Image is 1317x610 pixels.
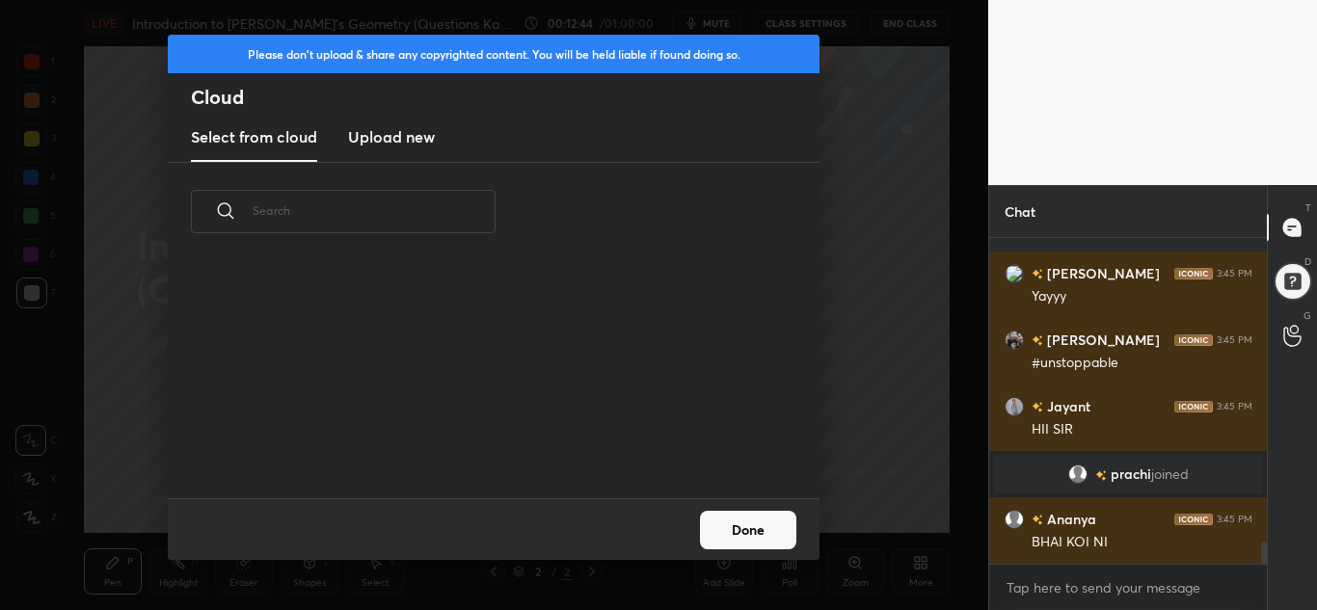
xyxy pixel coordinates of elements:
p: Chat [989,186,1051,237]
p: D [1304,254,1311,269]
div: grid [168,255,796,498]
input: Search [253,170,496,252]
h3: Upload new [348,125,435,148]
div: grid [989,238,1268,564]
p: T [1305,200,1311,215]
div: Please don't upload & share any copyrighted content. You will be held liable if found doing so. [168,35,820,73]
button: Done [700,511,796,549]
h3: Select from cloud [191,125,317,148]
p: G [1304,308,1311,323]
h2: Cloud [191,85,820,110]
